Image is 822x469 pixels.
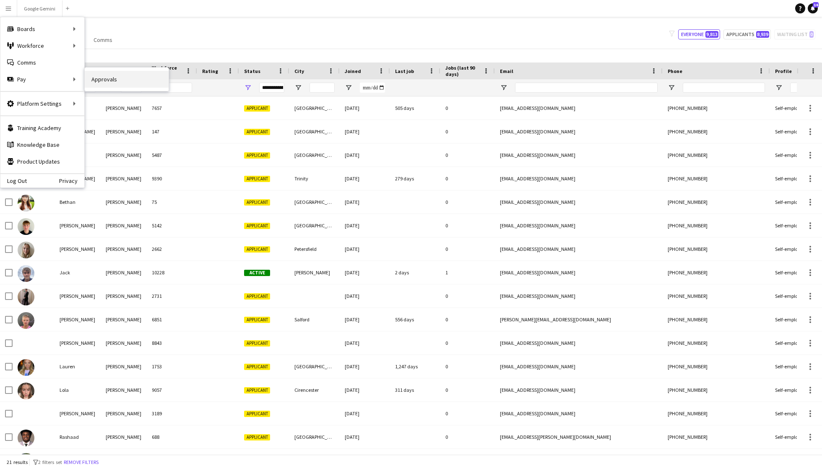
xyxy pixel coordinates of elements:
span: Joined [345,68,361,74]
span: Phone [668,68,682,74]
div: [EMAIL_ADDRESS][PERSON_NAME][DOMAIN_NAME] [495,425,663,448]
div: 10228 [147,261,197,284]
span: Comms [94,36,112,44]
div: 688 [147,425,197,448]
div: [PHONE_NUMBER] [663,143,770,167]
div: [PERSON_NAME] [101,143,147,167]
span: Applicant [244,411,270,417]
div: [EMAIL_ADDRESS][DOMAIN_NAME] [495,355,663,378]
div: [PERSON_NAME] [101,214,147,237]
div: 6851 [147,308,197,331]
div: 5142 [147,214,197,237]
div: [PERSON_NAME] [101,167,147,190]
div: [EMAIL_ADDRESS][DOMAIN_NAME] [495,284,663,307]
div: [PERSON_NAME][EMAIL_ADDRESS][DOMAIN_NAME] [495,308,663,331]
button: Remove filters [62,458,100,467]
div: 7657 [147,96,197,120]
div: [EMAIL_ADDRESS][DOMAIN_NAME] [495,167,663,190]
div: Boards [0,21,84,37]
div: [EMAIL_ADDRESS][DOMAIN_NAME] [495,237,663,261]
img: Ellis Cooper [18,218,34,235]
button: Open Filter Menu [500,84,507,91]
div: [PHONE_NUMBER] [663,237,770,261]
button: Open Filter Menu [775,84,783,91]
div: [PHONE_NUMBER] [663,167,770,190]
div: Pay [0,71,84,88]
div: [PERSON_NAME] [55,402,101,425]
div: [PHONE_NUMBER] [663,120,770,143]
div: 0 [440,378,495,401]
div: [PHONE_NUMBER] [663,284,770,307]
div: Platform Settings [0,95,84,112]
input: Joined Filter Input [360,83,385,93]
div: [EMAIL_ADDRESS][DOMAIN_NAME] [495,378,663,401]
div: 2662 [147,237,197,261]
span: Last job [395,68,414,74]
div: 1,247 days [390,355,440,378]
div: [EMAIL_ADDRESS][DOMAIN_NAME] [495,120,663,143]
div: [PHONE_NUMBER] [663,402,770,425]
span: City [294,68,304,74]
span: Workforce ID [152,65,182,77]
span: Jobs (last 90 days) [445,65,480,77]
div: Trinity [289,167,340,190]
div: Bethan [55,190,101,214]
button: Open Filter Menu [294,84,302,91]
div: 0 [440,355,495,378]
button: Everyone9,813 [678,29,720,39]
div: [GEOGRAPHIC_DATA] [289,425,340,448]
div: [PHONE_NUMBER] [663,261,770,284]
span: Applicant [244,129,270,135]
span: Applicant [244,293,270,300]
a: Log Out [0,177,27,184]
input: City Filter Input [310,83,335,93]
span: Applicant [244,340,270,347]
div: [GEOGRAPHIC_DATA] [289,190,340,214]
a: Product Updates [0,153,84,170]
span: Status [244,68,260,74]
div: [DATE] [340,96,390,120]
div: 0 [440,331,495,354]
div: [GEOGRAPHIC_DATA] [289,143,340,167]
div: [PERSON_NAME] [55,237,101,261]
div: Rashaad [55,425,101,448]
div: [DATE] [340,308,390,331]
div: [DATE] [340,237,390,261]
span: Profile [775,68,792,74]
div: [DATE] [340,355,390,378]
div: [PERSON_NAME] [101,190,147,214]
a: Privacy [59,177,84,184]
div: [PERSON_NAME] [101,284,147,307]
img: Hannah Cooper [18,242,34,258]
div: [DATE] [340,402,390,425]
div: 5487 [147,143,197,167]
div: Petersfield [289,237,340,261]
div: [PHONE_NUMBER] [663,331,770,354]
span: 9,813 [705,31,718,38]
div: Workforce [0,37,84,54]
input: Workforce ID Filter Input [167,83,192,93]
img: Lola Cooper [18,383,34,399]
span: 8,939 [756,31,769,38]
div: 505 days [390,96,440,120]
img: Rashaad Cooper [18,430,34,446]
div: [PERSON_NAME] [101,425,147,448]
a: Comms [90,34,116,45]
div: [DATE] [340,120,390,143]
div: [EMAIL_ADDRESS][DOMAIN_NAME] [495,331,663,354]
span: Applicant [244,223,270,229]
div: 311 days [390,378,440,401]
a: Approvals [85,71,169,88]
div: [DATE] [340,214,390,237]
img: Jamie Cooper [18,289,34,305]
div: 3189 [147,402,197,425]
span: Applicant [244,387,270,393]
input: Phone Filter Input [683,83,765,93]
a: Comms [0,54,84,71]
div: 0 [440,237,495,261]
span: 14 [813,2,819,8]
div: [DATE] [340,378,390,401]
div: [PHONE_NUMBER] [663,96,770,120]
div: 0 [440,214,495,237]
div: 1753 [147,355,197,378]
